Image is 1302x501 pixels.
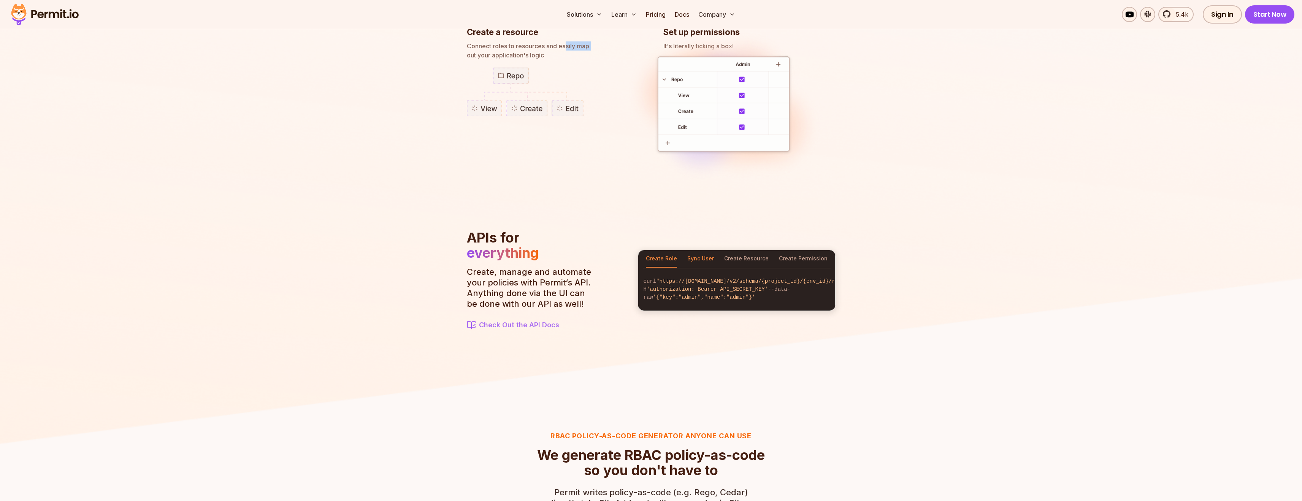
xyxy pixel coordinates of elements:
[608,7,640,22] button: Learn
[724,250,769,268] button: Create Resource
[643,7,669,22] a: Pricing
[467,229,520,246] span: APIs for
[1158,7,1194,22] a: 5.4k
[646,250,677,268] button: Create Role
[653,294,755,300] span: '{"key":"admin","name":"admin"}'
[467,320,596,330] a: Check Out the API Docs
[638,271,835,308] code: curl -H --data-raw
[695,7,738,22] button: Company
[1245,5,1295,24] a: Start Now
[656,278,851,284] span: "https://[DOMAIN_NAME]/v2/schema/{project_id}/{env_id}/roles"
[672,7,692,22] a: Docs
[548,487,754,498] span: Permit writes policy-as-code (e.g. Rego, Cedar)
[564,7,605,22] button: Solutions
[467,41,639,51] span: Connect roles to resources and easily map
[467,244,539,261] span: everything
[467,41,639,60] p: out your application's logic
[8,2,82,27] img: Permit logo
[1171,10,1188,19] span: 5.4k
[537,431,765,441] h3: RBAC Policy-as-code generator anyone can use
[647,286,768,292] span: 'authorization: Bearer API_SECRET_KEY'
[1203,5,1242,24] a: Sign In
[687,250,714,268] button: Sync User
[467,266,596,309] p: Create, manage and automate your policies with Permit‘s API. Anything done via the UI can be done...
[467,26,538,38] h3: Create a resource
[537,447,765,478] h2: so you don't have to
[479,320,559,330] span: Check Out the API Docs
[779,250,828,268] button: Create Permission
[537,447,765,463] span: We generate RBAC policy-as-code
